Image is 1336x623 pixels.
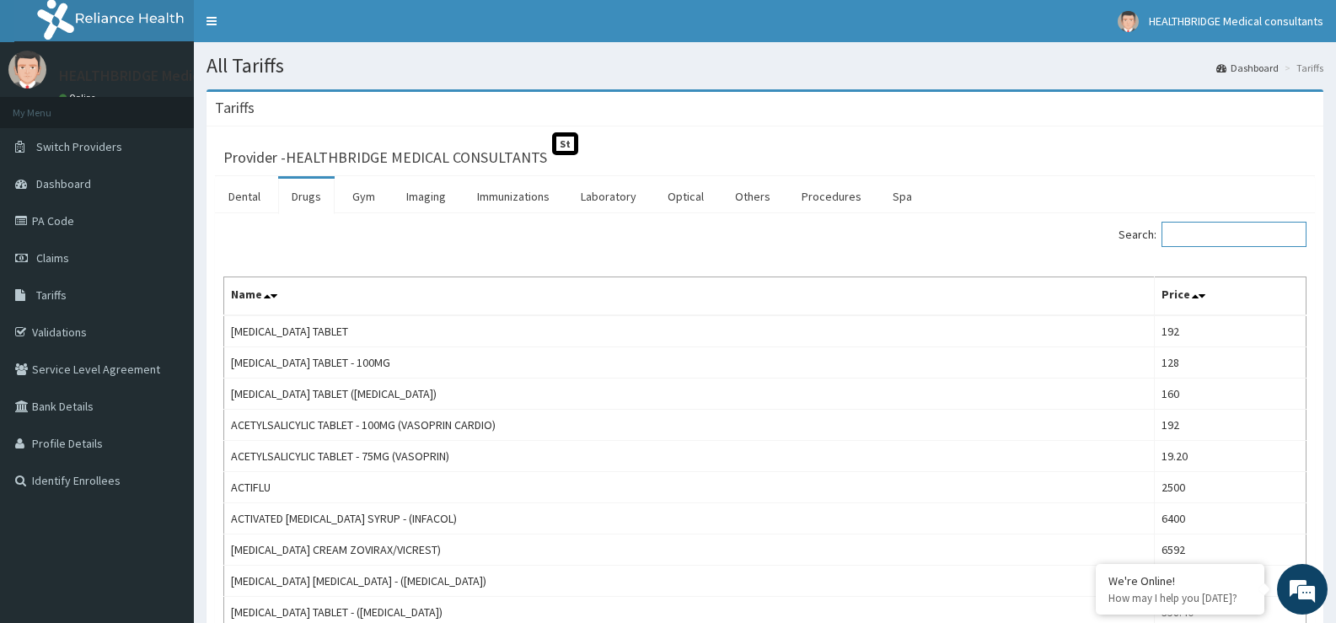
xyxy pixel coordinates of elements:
a: Procedures [788,179,875,214]
td: 128 [1155,347,1306,379]
td: 192 [1155,410,1306,441]
img: User Image [1118,11,1139,32]
input: Search: [1162,222,1306,247]
a: Immunizations [464,179,563,214]
td: 2500 [1155,472,1306,503]
p: How may I help you today? [1108,591,1252,605]
span: HEALTHBRIDGE Medical consultants [1149,13,1323,29]
p: HEALTHBRIDGE Medical consultants [59,68,294,83]
td: ACTIVATED [MEDICAL_DATA] SYRUP - (INFACOL) [224,503,1155,534]
span: Tariffs [36,287,67,303]
td: 6400 [1155,503,1306,534]
span: Switch Providers [36,139,122,154]
td: 19.20 [1155,441,1306,472]
a: Online [59,92,99,104]
a: Dental [215,179,274,214]
li: Tariffs [1280,61,1323,75]
a: Laboratory [567,179,650,214]
label: Search: [1119,222,1306,247]
a: Optical [654,179,717,214]
td: ACTIFLU [224,472,1155,503]
a: Imaging [393,179,459,214]
td: [MEDICAL_DATA] TABLET [224,315,1155,347]
td: [MEDICAL_DATA] TABLET ([MEDICAL_DATA]) [224,379,1155,410]
h3: Provider - HEALTHBRIDGE MEDICAL CONSULTANTS [223,150,547,165]
span: Dashboard [36,176,91,191]
td: 6592 [1155,534,1306,566]
td: ACETYLSALICYLIC TABLET - 75MG (VASOPRIN) [224,441,1155,472]
a: Drugs [278,179,335,214]
td: 160 [1155,379,1306,410]
h3: Tariffs [215,100,255,115]
td: [MEDICAL_DATA] [MEDICAL_DATA] - ([MEDICAL_DATA]) [224,566,1155,597]
div: We're Online! [1108,573,1252,588]
h1: All Tariffs [207,55,1323,77]
span: Claims [36,250,69,266]
img: User Image [8,51,46,89]
td: [MEDICAL_DATA] TABLET - 100MG [224,347,1155,379]
th: Price [1155,277,1306,316]
span: St [552,132,578,155]
a: Spa [879,179,926,214]
td: ACETYLSALICYLIC TABLET - 100MG (VASOPRIN CARDIO) [224,410,1155,441]
td: 192 [1155,315,1306,347]
a: Dashboard [1216,61,1279,75]
a: Others [722,179,784,214]
a: Gym [339,179,389,214]
td: [MEDICAL_DATA] CREAM ZOVIRAX/VICREST) [224,534,1155,566]
th: Name [224,277,1155,316]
